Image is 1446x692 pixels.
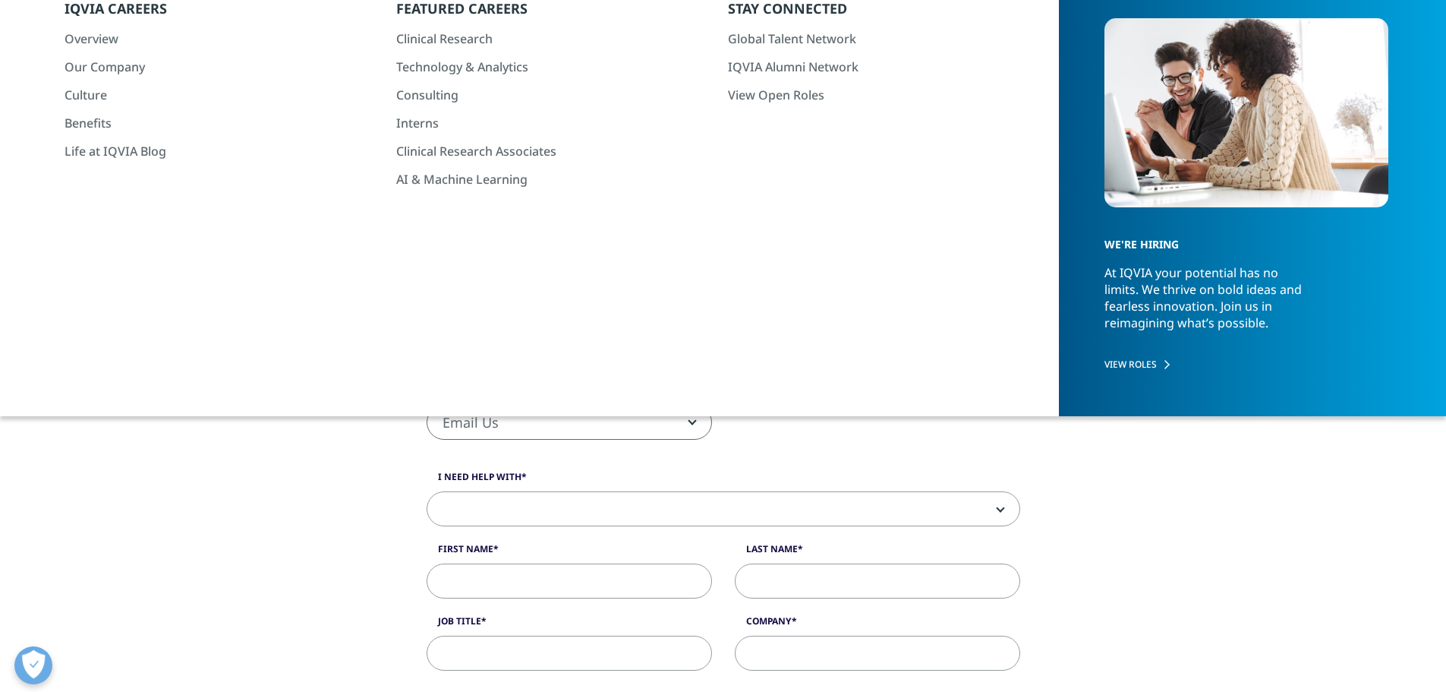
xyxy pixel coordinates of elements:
[396,87,700,103] a: Consulting
[427,615,712,636] label: Job Title
[1104,18,1388,207] img: 2213_cheerful-young-colleagues-using-laptop.jpg
[1104,358,1388,371] a: VIEW ROLES
[735,615,1020,636] label: Company
[735,542,1020,564] label: Last Name
[427,405,712,440] span: Email Us
[1104,264,1314,345] p: At IQVIA your potential has no limits. We thrive on bold ideas and fearless innovation. Join us i...
[396,58,700,75] a: Technology & Analytics
[396,171,700,188] a: AI & Machine Learning
[427,542,712,564] label: First Name
[396,115,700,131] a: Interns
[396,30,700,47] a: Clinical Research
[65,115,368,131] a: Benefits
[65,87,368,103] a: Culture
[65,58,368,75] a: Our Company
[728,87,1032,103] a: View Open Roles
[427,406,711,441] span: Email Us
[1104,211,1374,264] h5: WE'RE HIRING
[728,58,1032,75] a: IQVIA Alumni Network
[65,143,368,160] a: Life at IQVIA Blog
[65,30,368,47] a: Overview
[427,470,1020,491] label: I need help with
[396,143,700,160] a: Clinical Research Associates
[14,646,52,684] button: Open Preferences
[728,30,1032,47] a: Global Talent Network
